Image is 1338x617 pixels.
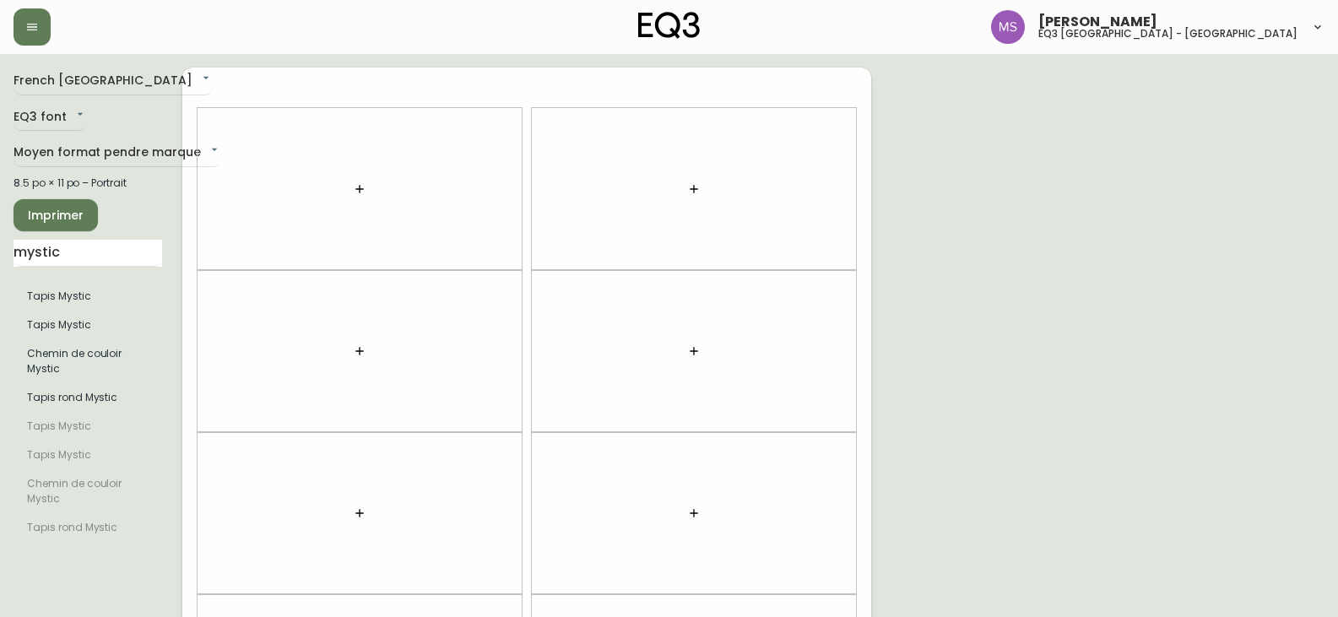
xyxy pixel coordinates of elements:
li: Tapis [14,412,162,441]
li: Tapis [14,441,162,469]
div: French [GEOGRAPHIC_DATA] [14,68,213,95]
img: logo [638,12,701,39]
h5: eq3 [GEOGRAPHIC_DATA] - [GEOGRAPHIC_DATA] [1038,29,1297,39]
button: Imprimer [14,199,98,231]
img: 1b6e43211f6f3cc0b0729c9049b8e7af [991,10,1025,44]
li: Tapis Mystic [14,282,162,311]
span: Imprimer [27,205,84,226]
div: EQ3 font [14,104,87,132]
input: Recherche [14,240,162,267]
li: Tapis [14,513,162,542]
li: Chemin de couloir Mystic [14,339,162,383]
li: Moyen format pendre marque [14,383,162,412]
div: Moyen format pendre marque [14,139,221,167]
div: 8.5 po × 11 po – Portrait [14,176,162,191]
span: [PERSON_NAME] [1038,15,1157,29]
li: Tapis [14,469,162,513]
li: Tapis Mystic [14,311,162,339]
